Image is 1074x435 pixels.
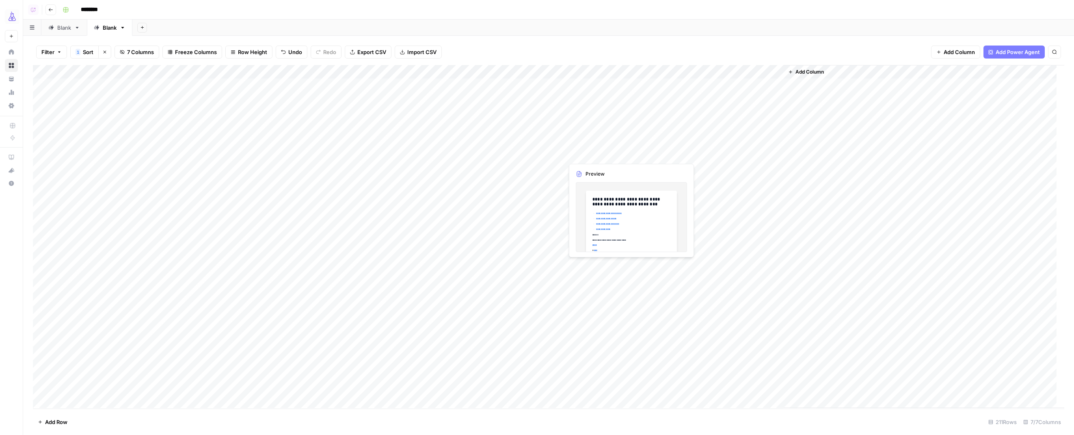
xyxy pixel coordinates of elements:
[345,46,391,59] button: Export CSV
[5,99,18,112] a: Settings
[5,151,18,164] a: AirOps Academy
[311,46,341,59] button: Redo
[323,48,336,56] span: Redo
[931,46,980,59] button: Add Column
[5,9,19,24] img: AirOps Growth Logo
[5,164,18,177] button: What's new?
[45,418,67,426] span: Add Row
[5,164,17,176] div: What's new?
[33,415,72,428] button: Add Row
[407,48,437,56] span: Import CSV
[5,177,18,190] button: Help + Support
[785,67,827,77] button: Add Column
[5,72,18,85] a: Your Data
[77,49,79,55] span: 1
[115,46,159,59] button: 7 Columns
[103,24,117,32] div: Blank
[70,46,98,59] button: 1Sort
[983,46,1045,59] button: Add Power Agent
[795,68,824,76] span: Add Column
[395,46,442,59] button: Import CSV
[238,48,267,56] span: Row Height
[41,20,87,36] a: Blank
[1020,415,1064,428] div: 7/7 Columns
[225,46,272,59] button: Row Height
[127,48,154,56] span: 7 Columns
[5,46,18,59] a: Home
[944,48,975,56] span: Add Column
[41,48,54,56] span: Filter
[5,7,18,27] button: Workspace: AirOps Growth
[76,49,80,55] div: 1
[357,48,386,56] span: Export CSV
[57,24,71,32] div: Blank
[5,59,18,72] a: Browse
[87,20,132,36] a: Blank
[162,46,222,59] button: Freeze Columns
[175,48,217,56] span: Freeze Columns
[985,415,1020,428] div: 211 Rows
[288,48,302,56] span: Undo
[36,46,67,59] button: Filter
[83,48,93,56] span: Sort
[996,48,1040,56] span: Add Power Agent
[276,46,307,59] button: Undo
[5,86,18,99] a: Usage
